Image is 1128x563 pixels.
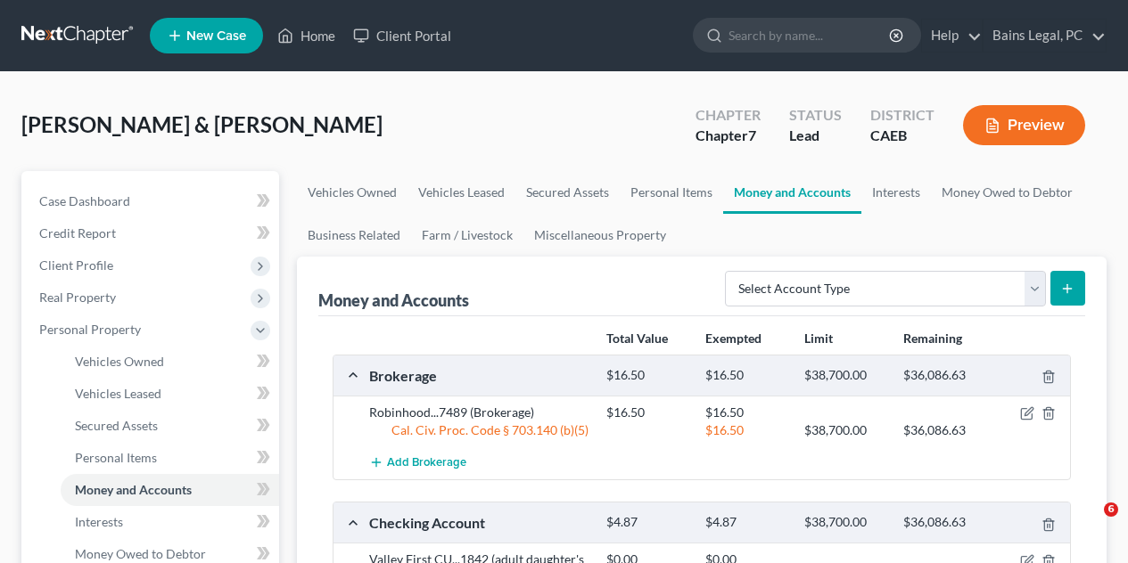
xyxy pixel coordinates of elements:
a: Vehicles Leased [408,171,515,214]
div: $38,700.00 [795,367,894,384]
div: Chapter [696,126,761,146]
span: Credit Report [39,225,116,241]
div: Lead [789,126,842,146]
a: Farm / Livestock [411,214,523,257]
div: Chapter [696,105,761,126]
div: District [870,105,935,126]
div: Checking Account [360,513,597,532]
div: $16.50 [597,367,696,384]
a: Client Portal [344,20,460,52]
span: New Case [186,29,246,43]
strong: Limit [804,330,833,346]
div: $36,086.63 [894,421,993,439]
span: Interests [75,514,123,529]
div: $38,700.00 [795,514,894,531]
a: Secured Assets [61,410,279,442]
span: Personal Property [39,322,141,337]
a: Money Owed to Debtor [931,171,1083,214]
a: Secured Assets [515,171,620,214]
strong: Exempted [705,330,762,346]
span: Secured Assets [75,418,158,433]
a: Vehicles Owned [61,346,279,378]
a: Help [922,20,982,52]
span: [PERSON_NAME] & [PERSON_NAME] [21,111,383,137]
div: $36,086.63 [894,367,993,384]
input: Search by name... [729,19,892,52]
span: Personal Items [75,450,157,465]
div: CAEB [870,126,935,146]
a: Personal Items [620,171,723,214]
div: Robinhood...7489 (Brokerage) [360,404,597,421]
span: Money Owed to Debtor [75,546,206,561]
div: $16.50 [696,421,795,439]
span: Client Profile [39,257,113,273]
a: Interests [861,171,931,214]
iframe: Intercom live chat [1067,502,1110,545]
a: Bains Legal, PC [984,20,1106,52]
a: Case Dashboard [25,185,279,217]
a: Personal Items [61,442,279,474]
span: Vehicles Owned [75,354,164,369]
span: Vehicles Leased [75,386,161,401]
span: 6 [1104,502,1118,517]
div: $16.50 [696,367,795,384]
div: $38,700.00 [795,421,894,439]
a: Business Related [297,214,411,257]
a: Interests [61,506,279,538]
a: Vehicles Leased [61,378,279,410]
div: Brokerage [360,366,597,385]
span: Real Property [39,290,116,305]
a: Credit Report [25,217,279,249]
span: Money and Accounts [75,482,192,497]
strong: Total Value [606,330,668,346]
div: $16.50 [597,404,696,421]
div: $16.50 [696,404,795,421]
a: Money and Accounts [723,171,861,214]
button: Add Brokerage [369,446,466,479]
strong: Remaining [903,330,962,346]
div: Cal. Civ. Proc. Code § 703.140 (b)(5) [360,421,597,439]
div: Money and Accounts [318,290,469,311]
button: Preview [963,105,1085,145]
span: 7 [748,126,756,143]
a: Home [268,20,344,52]
a: Money and Accounts [61,474,279,506]
div: $4.87 [696,514,795,531]
div: $4.87 [597,514,696,531]
span: Case Dashboard [39,193,130,208]
a: Miscellaneous Property [523,214,677,257]
span: Add Brokerage [387,456,466,470]
div: $36,086.63 [894,514,993,531]
a: Vehicles Owned [297,171,408,214]
div: Status [789,105,842,126]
